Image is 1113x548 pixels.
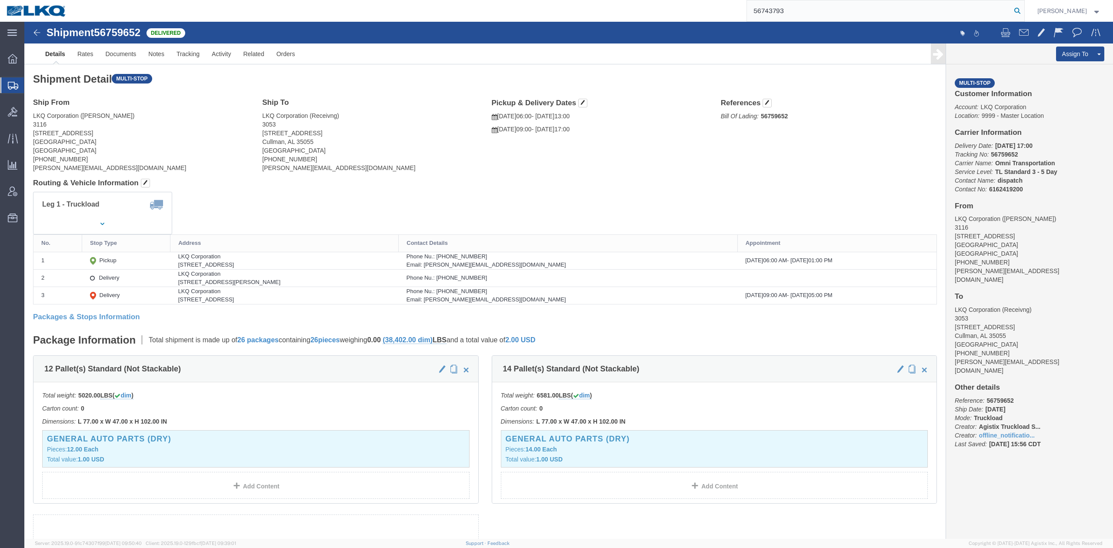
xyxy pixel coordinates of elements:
a: Feedback [487,541,510,546]
button: [PERSON_NAME] [1037,6,1101,16]
span: [DATE] 09:50:40 [105,541,142,546]
a: Support [466,541,487,546]
span: Copyright © [DATE]-[DATE] Agistix Inc., All Rights Reserved [969,540,1103,547]
input: Search for shipment number, reference number [747,0,1011,21]
iframe: FS Legacy Container [24,22,1113,539]
span: Matt Harvey [1037,6,1087,16]
span: Server: 2025.19.0-91c74307f99 [35,541,142,546]
span: [DATE] 09:39:01 [201,541,236,546]
img: logo [6,4,67,17]
span: Client: 2025.19.0-129fbcf [146,541,236,546]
